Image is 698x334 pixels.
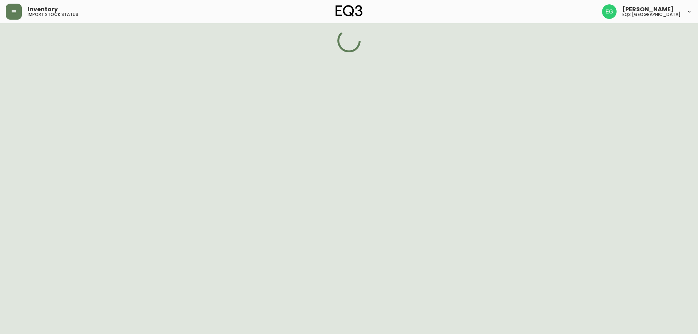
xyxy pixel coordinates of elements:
span: Inventory [28,7,58,12]
h5: eq3 [GEOGRAPHIC_DATA] [622,12,681,17]
img: logo [336,5,362,17]
img: db11c1629862fe82d63d0774b1b54d2b [602,4,617,19]
span: [PERSON_NAME] [622,7,674,12]
h5: import stock status [28,12,78,17]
